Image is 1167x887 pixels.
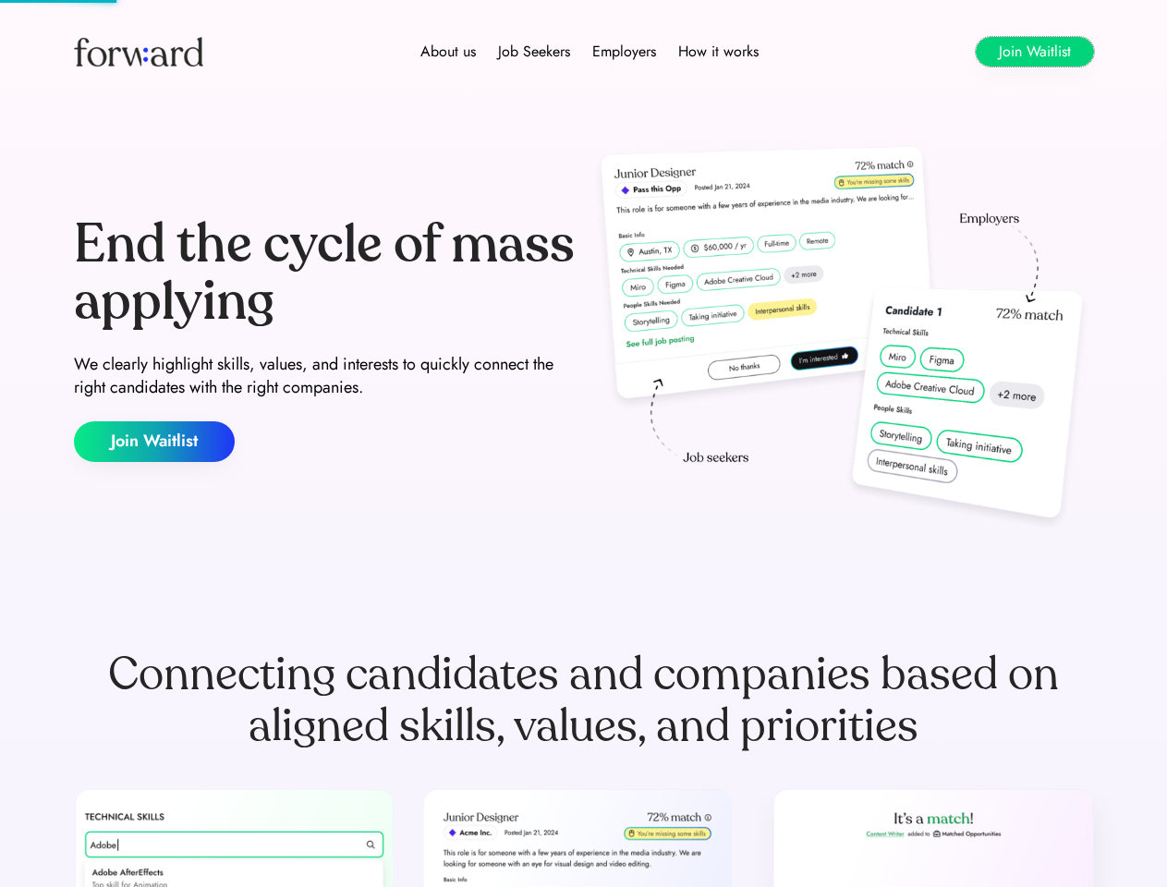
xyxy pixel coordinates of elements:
img: Forward logo [74,37,203,67]
div: End the cycle of mass applying [74,216,577,330]
div: Job Seekers [498,41,570,63]
div: We clearly highlight skills, values, and interests to quickly connect the right candidates with t... [74,353,577,399]
div: Employers [592,41,656,63]
img: hero-image.png [591,140,1094,538]
div: About us [420,41,476,63]
button: Join Waitlist [976,37,1094,67]
button: Join Waitlist [74,421,235,462]
div: How it works [678,41,759,63]
div: Connecting candidates and companies based on aligned skills, values, and priorities [74,649,1094,752]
